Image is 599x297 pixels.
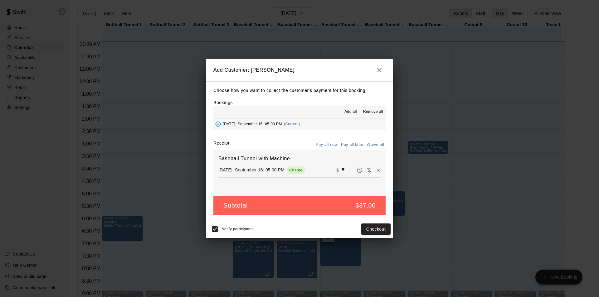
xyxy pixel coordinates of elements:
h5: Subtotal [223,201,248,210]
label: Receipt [213,140,229,150]
button: Waive all [365,140,386,150]
h2: Add Customer: [PERSON_NAME] [206,59,393,81]
button: Remove all [361,107,386,117]
button: Pay all later [339,140,365,150]
p: Choose how you want to collect the customer's payment for this booking [213,87,386,94]
span: Waive payment [364,167,374,172]
button: Remove [374,165,383,175]
button: Pay all now [314,140,339,150]
span: Charge [287,168,305,172]
span: Add all [344,109,357,115]
button: Checkout [361,223,391,235]
span: Pay later [355,167,364,172]
span: Remove all [363,109,383,115]
p: $ [336,167,339,173]
span: Notify participants [222,227,254,231]
button: Added - Collect Payment [213,119,223,129]
label: Bookings [213,100,233,105]
h5: $37.00 [355,201,376,210]
span: [DATE], September 16: 05:00 PM [223,122,282,126]
h6: Baseball Tunnel with Machine [218,155,381,163]
p: [DATE], September 16: 05:00 PM [218,167,285,173]
button: Add all [341,107,361,117]
span: (Current) [284,122,300,126]
button: Added - Collect Payment[DATE], September 16: 05:00 PM(Current) [213,118,386,130]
